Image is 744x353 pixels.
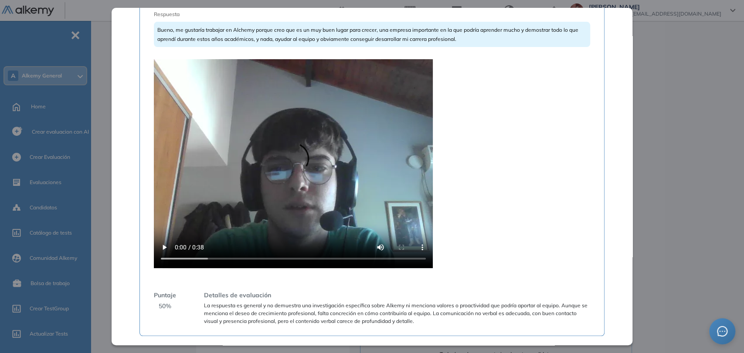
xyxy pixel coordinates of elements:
[159,302,171,311] span: 50 %
[154,291,176,300] span: Puntaje
[204,302,590,325] span: La respuesta es general y no demuestra una investigación específica sobre Alkemy ni menciona valo...
[154,10,547,18] span: Respuesta
[157,27,578,42] span: Bueno, me gustaría trabajar en Alchemy porque creo que es un muy buen lugar para crecer, una empr...
[204,291,271,300] span: Detalles de evaluación
[717,326,727,336] span: message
